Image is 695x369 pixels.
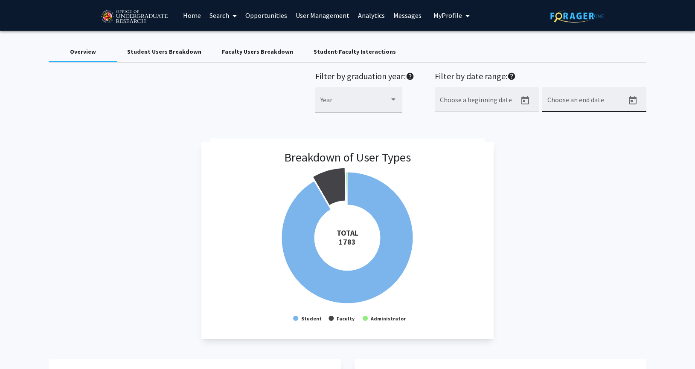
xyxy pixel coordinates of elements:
[517,92,534,109] button: Open calendar
[284,150,411,165] h3: Breakdown of User Types
[315,71,414,84] h2: Filter by graduation year:
[241,0,291,30] a: Opportunities
[435,71,646,84] h2: Filter by date range:
[433,11,462,20] span: My Profile
[98,6,170,28] img: University of Maryland Logo
[354,0,389,30] a: Analytics
[389,0,426,30] a: Messages
[127,47,201,56] div: Student Users Breakdown
[205,0,241,30] a: Search
[337,315,355,322] text: Faculty
[291,0,354,30] a: User Management
[550,9,604,23] img: ForagerOne Logo
[70,47,96,56] div: Overview
[507,71,516,81] mat-icon: help
[179,0,205,30] a: Home
[222,47,293,56] div: Faculty Users Breakdown
[301,315,322,322] text: Student
[370,315,406,322] text: Administrator
[6,331,36,363] iframe: Chat
[337,228,358,247] tspan: TOTAL 1783
[406,71,414,81] mat-icon: help
[314,47,396,56] div: Student-Faculty Interactions
[624,92,641,109] button: Open calendar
